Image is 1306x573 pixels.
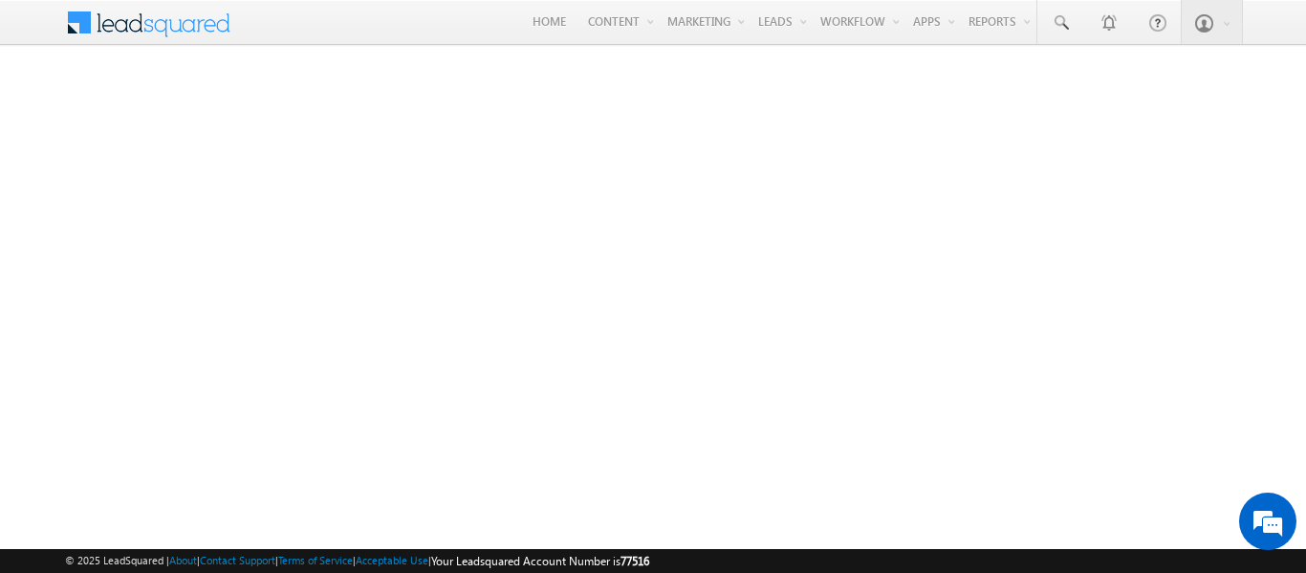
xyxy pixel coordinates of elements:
span: © 2025 LeadSquared | | | | | [65,552,649,570]
a: Terms of Service [278,554,353,566]
span: Your Leadsquared Account Number is [431,554,649,568]
a: Contact Support [200,554,275,566]
a: About [169,554,197,566]
a: Acceptable Use [356,554,428,566]
span: 77516 [620,554,649,568]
